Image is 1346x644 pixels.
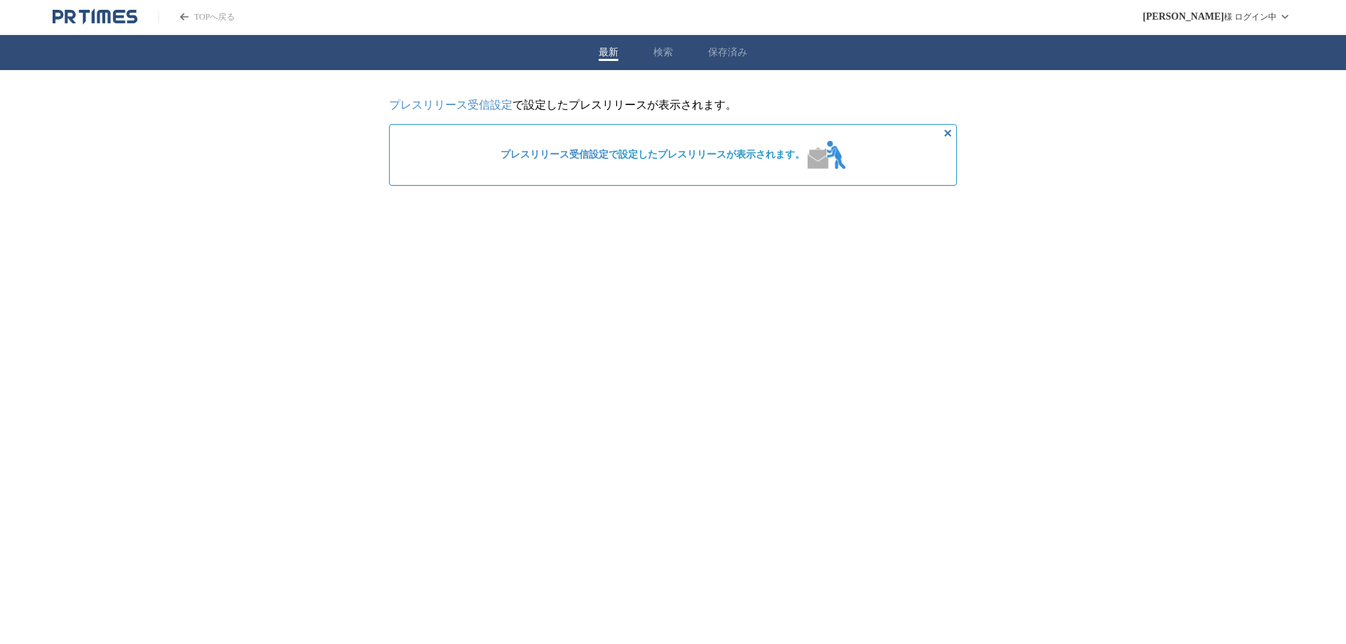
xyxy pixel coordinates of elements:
p: で設定したプレスリリースが表示されます。 [389,98,957,113]
button: 保存済み [708,46,747,59]
button: 最新 [599,46,618,59]
a: プレスリリース受信設定 [389,99,512,111]
a: プレスリリース受信設定 [501,149,609,160]
span: で設定したプレスリリースが表示されます。 [501,149,805,161]
a: PR TIMESのトップページはこちら [158,11,235,23]
button: 検索 [653,46,673,59]
span: [PERSON_NAME] [1143,11,1224,22]
a: PR TIMESのトップページはこちら [53,8,137,25]
button: 非表示にする [939,125,956,142]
